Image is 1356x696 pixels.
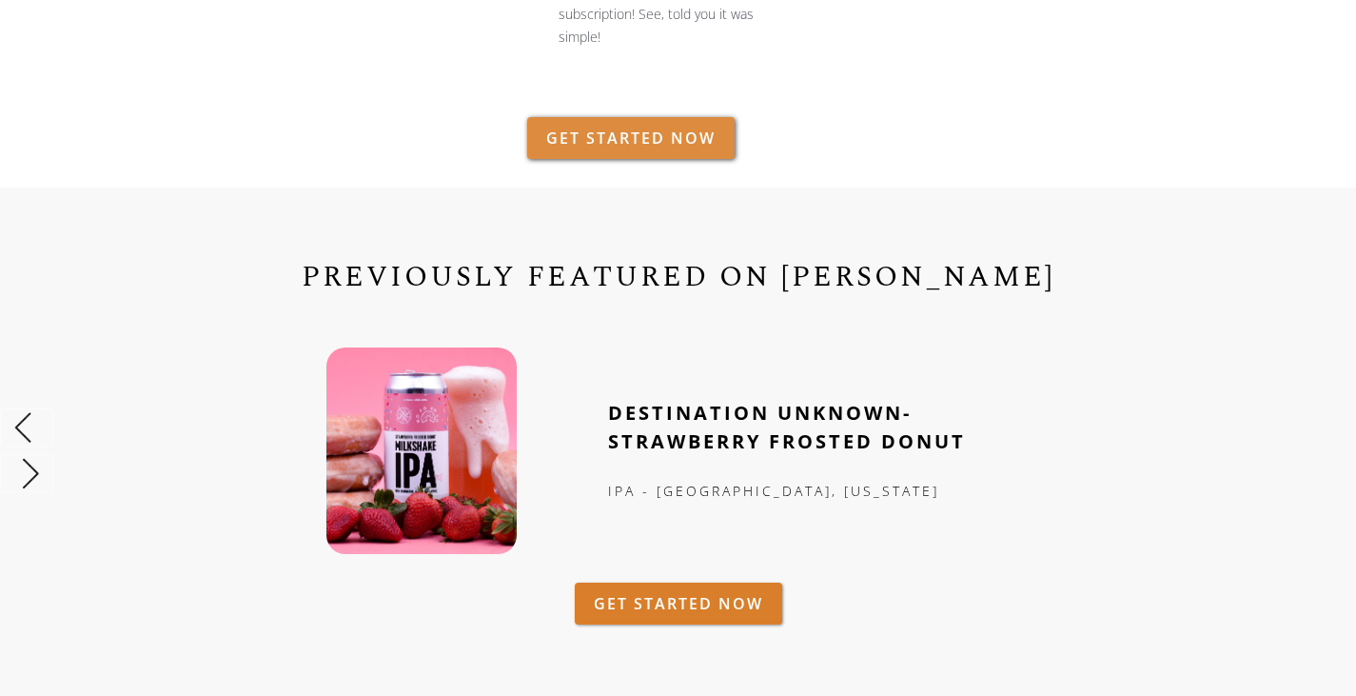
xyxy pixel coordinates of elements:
[527,117,735,159] a: GET STARTED NOW
[129,348,1227,554] div: 3 of 6
[608,400,966,454] strong: DESTINATION UNKNOWN- STRAWBERRY FROSTED DONUT
[608,479,1044,503] div: IPA - [GEOGRAPHIC_DATA], [US_STATE]
[575,583,782,625] a: GET STARTED NOW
